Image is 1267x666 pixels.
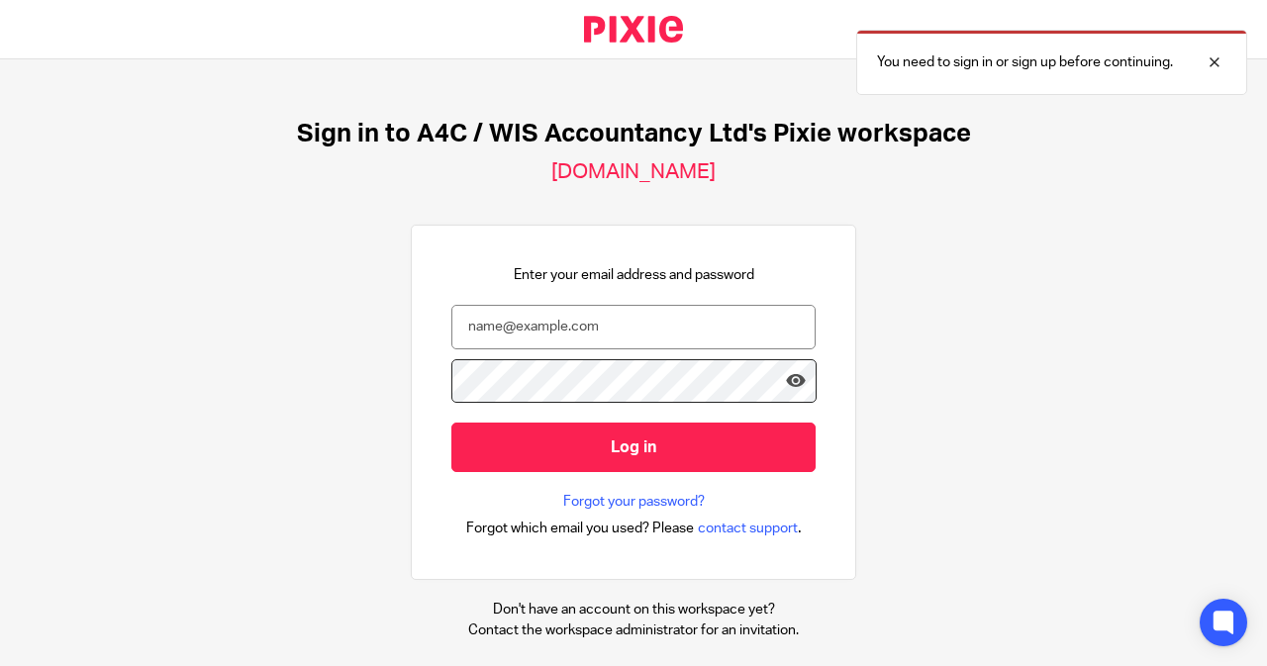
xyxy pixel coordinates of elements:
[698,519,798,538] span: contact support
[563,492,705,512] a: Forgot your password?
[466,519,694,538] span: Forgot which email you used? Please
[514,265,754,285] p: Enter your email address and password
[551,159,716,185] h2: [DOMAIN_NAME]
[468,620,799,640] p: Contact the workspace administrator for an invitation.
[466,517,802,539] div: .
[877,52,1173,72] p: You need to sign in or sign up before continuing.
[451,305,816,349] input: name@example.com
[451,423,816,471] input: Log in
[297,119,971,149] h1: Sign in to A4C / WIS Accountancy Ltd's Pixie workspace
[468,600,799,619] p: Don't have an account on this workspace yet?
